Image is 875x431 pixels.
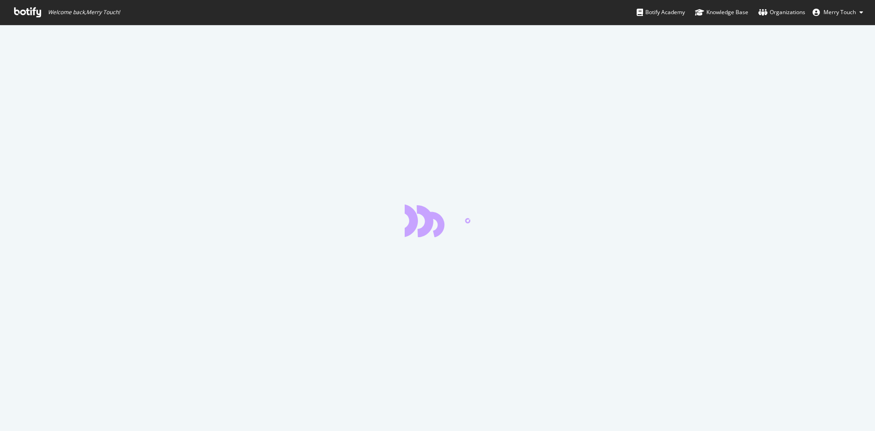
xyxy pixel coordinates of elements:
[637,8,685,17] div: Botify Academy
[805,5,870,20] button: Merry Touch
[824,8,856,16] span: Merry Touch
[758,8,805,17] div: Organizations
[405,204,470,237] div: animation
[48,9,120,16] span: Welcome back, Merry Touch !
[695,8,748,17] div: Knowledge Base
